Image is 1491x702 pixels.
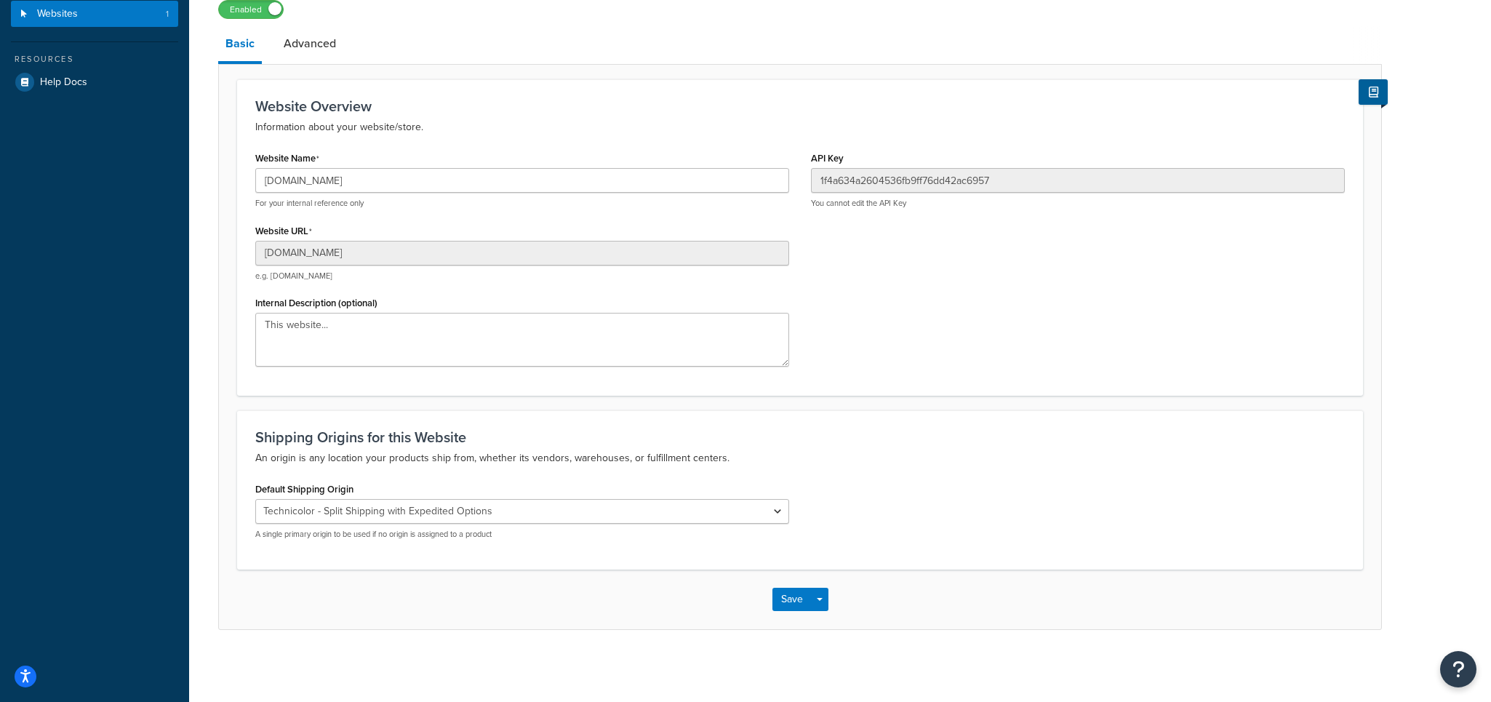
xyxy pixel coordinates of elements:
[255,98,1345,114] h3: Website Overview
[40,76,87,89] span: Help Docs
[811,198,1345,209] p: You cannot edit the API Key
[255,429,1345,445] h3: Shipping Origins for this Website
[11,1,178,28] a: Websites1
[11,53,178,65] div: Resources
[255,298,377,308] label: Internal Description (optional)
[255,153,319,164] label: Website Name
[37,8,78,20] span: Websites
[219,1,283,18] label: Enabled
[255,313,789,367] textarea: This website...
[255,198,789,209] p: For your internal reference only
[811,153,844,164] label: API Key
[1359,79,1388,105] button: Show Help Docs
[11,1,178,28] li: Websites
[218,26,262,64] a: Basic
[255,484,353,495] label: Default Shipping Origin
[811,168,1345,193] input: XDL713J089NBV22
[276,26,343,61] a: Advanced
[772,588,812,611] button: Save
[166,8,169,20] span: 1
[255,450,1345,467] p: An origin is any location your products ship from, whether its vendors, warehouses, or fulfillmen...
[1440,651,1476,687] button: Open Resource Center
[11,69,178,95] a: Help Docs
[255,226,312,237] label: Website URL
[255,529,789,540] p: A single primary origin to be used if no origin is assigned to a product
[255,271,789,282] p: e.g. [DOMAIN_NAME]
[255,119,1345,136] p: Information about your website/store.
